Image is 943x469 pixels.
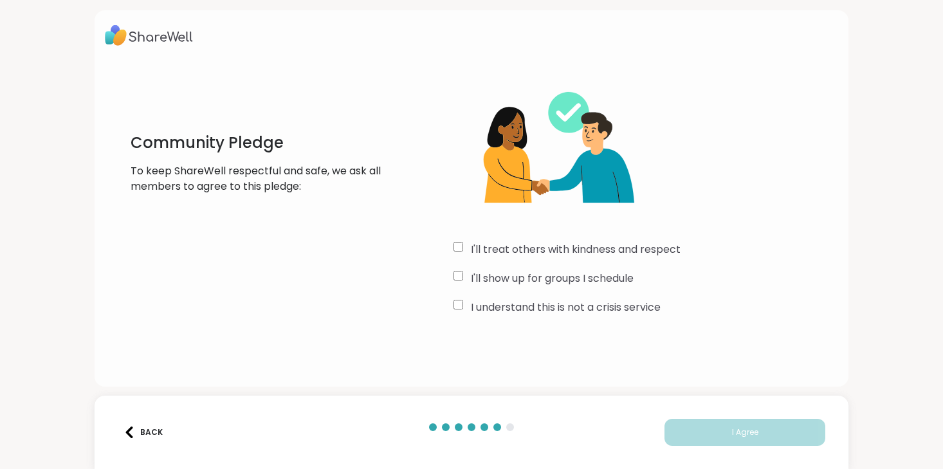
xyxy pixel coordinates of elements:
[471,271,634,286] label: I'll show up for groups I schedule
[118,419,169,446] button: Back
[471,242,681,257] label: I'll treat others with kindness and respect
[131,133,387,153] h1: Community Pledge
[131,163,387,194] p: To keep ShareWell respectful and safe, we ask all members to agree to this pledge:
[664,419,825,446] button: I Agree
[732,427,758,438] span: I Agree
[124,427,163,438] div: Back
[105,21,193,50] img: ShareWell Logo
[471,300,661,315] label: I understand this is not a crisis service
